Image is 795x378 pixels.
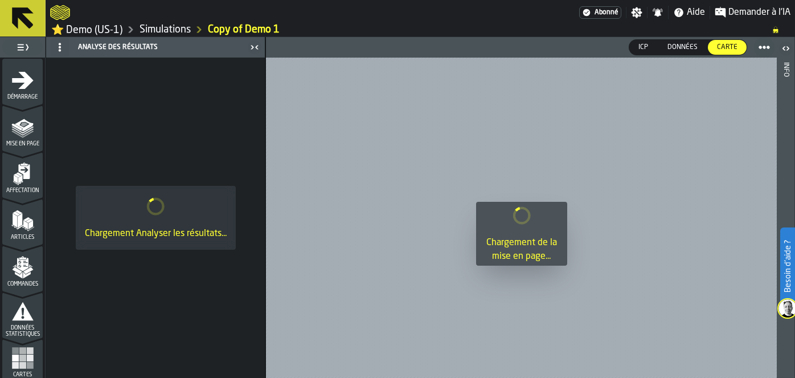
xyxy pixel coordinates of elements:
[629,40,657,55] div: thumb
[708,40,747,55] div: thumb
[2,234,43,241] span: Articles
[626,7,647,18] label: button-toggle-Paramètres
[2,292,43,338] li: menu Données statistiques
[485,236,558,263] div: Chargement de la mise en page...
[777,37,794,378] header: Info
[2,188,43,194] span: Affectation
[629,39,658,55] label: button-switch-multi-ICP
[579,6,621,19] div: Abonnement au menu
[2,59,43,104] li: menu Démarrage
[658,39,707,55] label: button-switch-multi-Données
[48,38,247,56] div: Analyse des résultats
[2,105,43,151] li: menu Mise en page
[687,6,705,19] span: Aide
[728,6,790,19] span: Demander à l'IA
[782,60,790,375] div: Info
[648,7,668,18] label: button-toggle-Notifications
[2,325,43,338] span: Données statistiques
[669,6,710,19] label: button-toggle-Aide
[2,141,43,147] span: Mise en page
[663,42,702,52] span: Données
[51,23,122,36] a: link-to-/wh/i/103622fe-4b04-4da1-b95f-2619b9c959cc
[140,23,191,36] a: link-to-/wh/i/103622fe-4b04-4da1-b95f-2619b9c959cc
[658,40,707,55] div: thumb
[50,23,790,36] nav: Breadcrumb
[634,42,653,52] span: ICP
[247,40,263,54] label: button-toggle-Fermez-moi
[208,23,280,36] a: link-to-/wh/i/103622fe-4b04-4da1-b95f-2619b9c959cc/simulations/b45984fd-e49c-487d-ac16-b48c33c4b847
[579,6,621,19] a: link-to-/wh/i/103622fe-4b04-4da1-b95f-2619b9c959cc/settings/billing
[2,94,43,100] span: Démarrage
[2,39,43,55] label: button-toggle-Basculer le menu complet
[2,246,43,291] li: menu Commandes
[710,6,795,19] label: button-toggle-Demander à l'IA
[707,39,747,55] label: button-switch-multi-Carte
[85,227,227,241] div: Chargement Analyser les résultats...
[2,199,43,245] li: menu Articles
[2,152,43,198] li: menu Affectation
[781,229,794,304] label: Besoin d'aide ?
[50,2,70,23] a: logo-header
[2,281,43,287] span: Commandes
[712,42,742,52] span: Carte
[778,39,794,60] label: button-toggle-Ouvrir
[595,9,618,17] span: Abonné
